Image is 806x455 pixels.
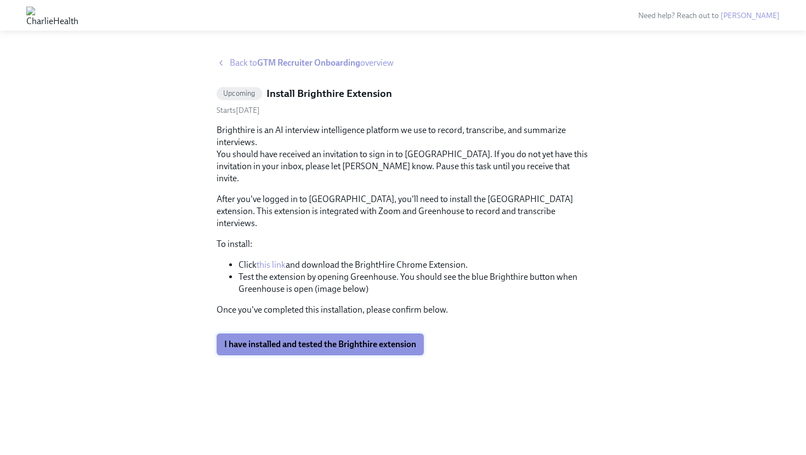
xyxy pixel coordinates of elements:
[217,57,589,69] a: Back toGTM Recruiter Onboardingoverview
[217,333,424,355] button: I have installed and tested the Brighthire extension
[217,193,589,229] p: After you've logged in to [GEOGRAPHIC_DATA], you'll need to install the [GEOGRAPHIC_DATA] extensi...
[217,124,589,185] p: Brighthire is an AI interview intelligence platform we use to record, transcribe, and summarize i...
[26,7,78,24] img: CharlieHealth
[224,339,416,350] span: I have installed and tested the Brighthire extension
[217,304,589,316] p: Once you've completed this installation, please confirm below.
[230,57,394,69] span: Back to overview
[217,106,260,115] span: Monday, August 18th 2025, 2:30 pm
[239,271,589,295] li: Test the extension by opening Greenhouse. You should see the blue Brighthire button when Greenhou...
[266,87,392,101] h5: Install Brighthire Extension
[257,57,360,68] strong: GTM Recruiter Onboarding
[257,260,286,270] a: this link
[638,11,780,20] span: Need help? Reach out to
[217,89,262,97] span: Upcoming
[239,259,589,271] li: Click and download the BrightHire Chrome Extension.
[217,238,589,250] p: To install:
[720,11,780,20] a: [PERSON_NAME]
